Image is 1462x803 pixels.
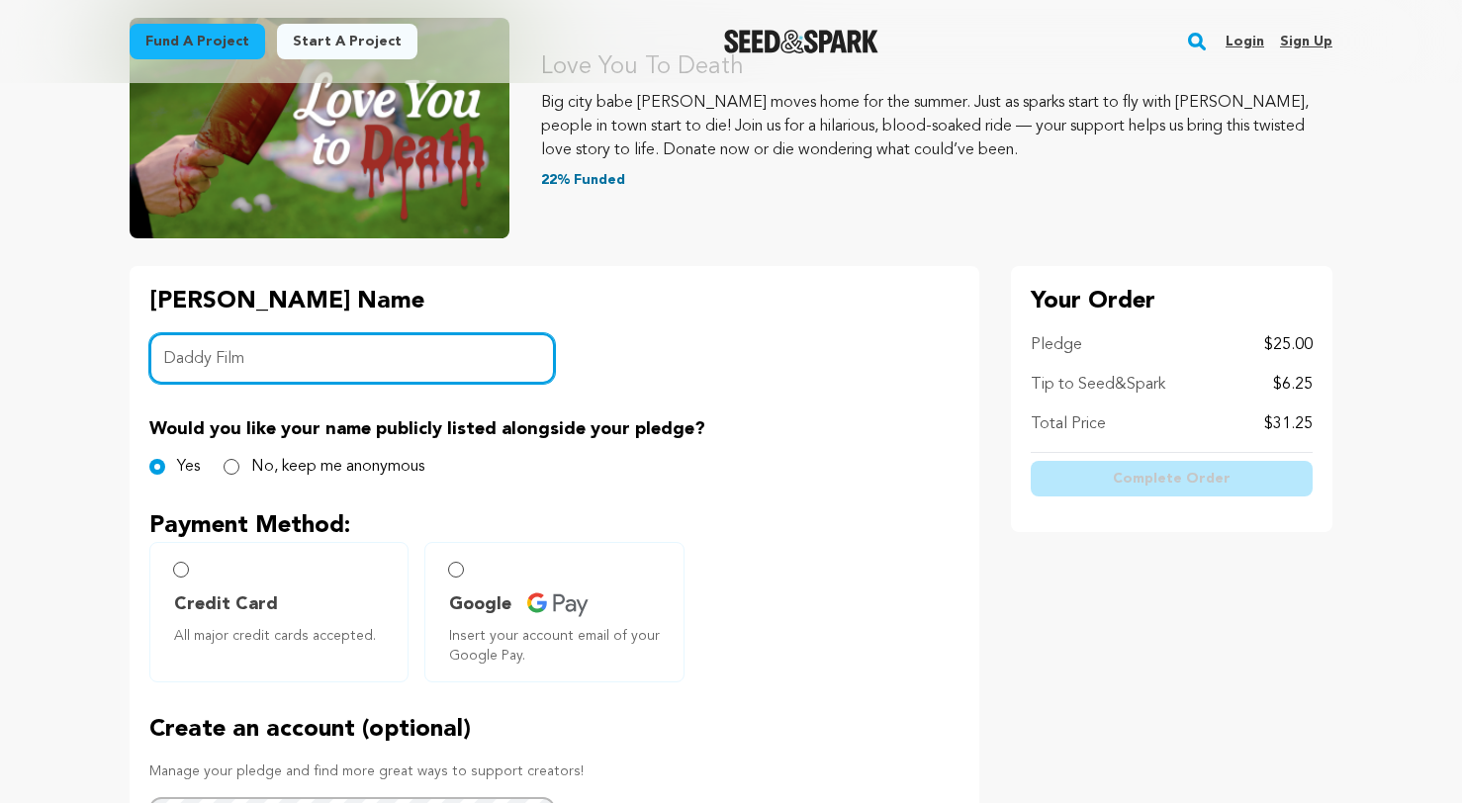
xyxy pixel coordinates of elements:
p: Total Price [1031,412,1106,436]
p: $6.25 [1273,373,1313,397]
span: Credit Card [174,590,278,618]
p: Would you like your name publicly listed alongside your pledge? [149,415,959,443]
p: Tip to Seed&Spark [1031,373,1165,397]
p: [PERSON_NAME] Name [149,286,555,317]
img: credit card icons [527,592,589,617]
a: Login [1226,26,1264,57]
span: Google [449,590,511,618]
p: Your Order [1031,286,1313,317]
a: Start a project [277,24,417,59]
label: No, keep me anonymous [251,455,424,479]
span: All major credit cards accepted. [174,626,392,646]
button: Complete Order [1031,461,1313,496]
input: Backer Name [149,333,555,384]
p: Manage your pledge and find more great ways to support creators! [149,761,959,781]
label: Yes [177,455,200,479]
span: Insert your account email of your Google Pay. [449,626,667,666]
p: 22% Funded [541,170,1332,190]
a: Sign up [1280,26,1332,57]
span: Complete Order [1113,469,1231,489]
p: Pledge [1031,333,1082,357]
img: Love You To Death image [130,18,509,238]
a: Fund a project [130,24,265,59]
p: $31.25 [1264,412,1313,436]
p: Create an account (optional) [149,714,959,746]
img: Seed&Spark Logo Dark Mode [724,30,879,53]
p: $25.00 [1264,333,1313,357]
p: Big city babe [PERSON_NAME] moves home for the summer. Just as sparks start to fly with [PERSON_N... [541,91,1332,162]
p: Payment Method: [149,510,959,542]
a: Seed&Spark Homepage [724,30,879,53]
